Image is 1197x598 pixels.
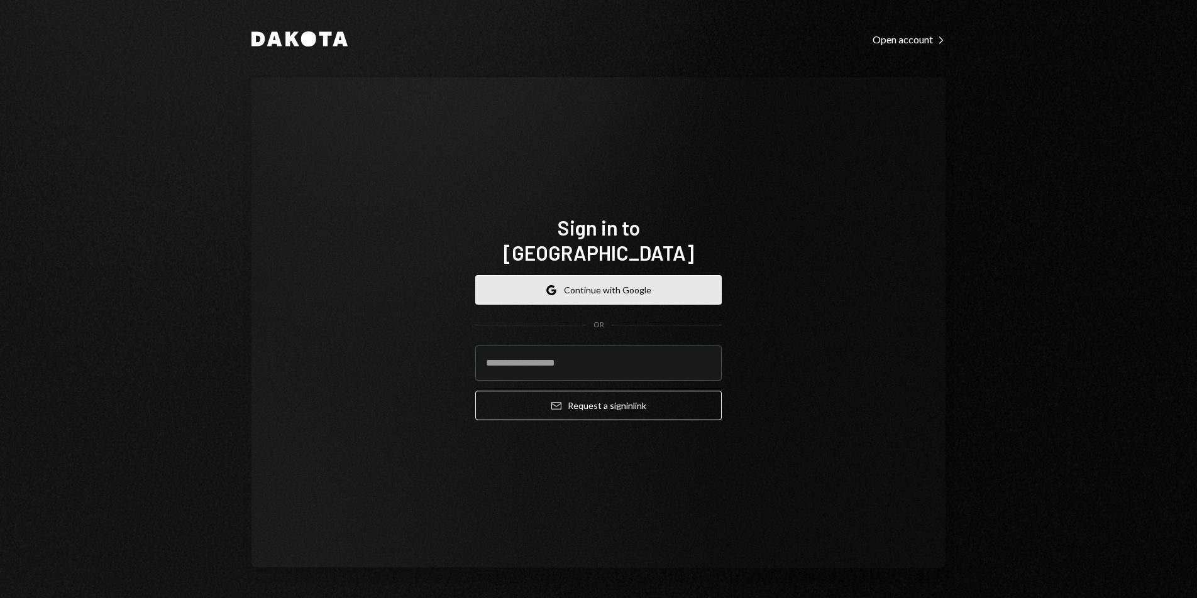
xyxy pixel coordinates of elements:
button: Request a signinlink [475,391,722,420]
h1: Sign in to [GEOGRAPHIC_DATA] [475,215,722,265]
button: Continue with Google [475,275,722,305]
a: Open account [873,32,946,46]
div: Open account [873,33,946,46]
div: OR [593,320,604,330]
